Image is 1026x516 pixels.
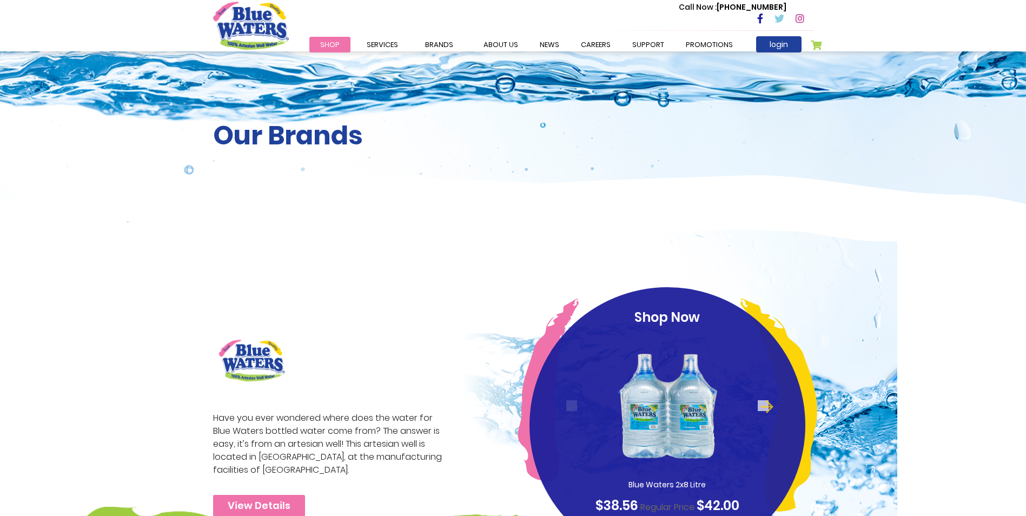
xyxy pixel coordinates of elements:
p: Shop Now [550,308,785,327]
a: about us [473,37,529,52]
span: Services [367,39,398,50]
img: Blue_Waters_2x8_Litre_1_1.png [615,333,720,479]
p: Have you ever wondered where does the water for Blue Waters bottled water come from? The answer i... [213,412,448,477]
span: Brands [425,39,453,50]
span: Shop [320,39,340,50]
a: News [529,37,570,52]
span: $42.00 [697,497,739,514]
img: yellow-curve.png [740,298,817,512]
button: Next [758,400,769,411]
span: Regular Price [640,501,694,513]
p: Blue Waters 2x8 Litre [600,479,735,491]
button: Previous [566,400,577,411]
img: brand logo [213,334,290,387]
a: login [756,36,802,52]
p: [PHONE_NUMBER] [679,2,786,13]
a: careers [570,37,621,52]
img: pink-curve.png [518,298,579,481]
h2: Our Brands [213,120,813,151]
a: store logo [213,2,289,49]
a: Blue Waters 2x8 Litre $38.56 Regular Price $42.00 [550,333,785,515]
span: Call Now : [679,2,717,12]
a: support [621,37,675,52]
span: $38.56 [595,497,638,514]
a: Promotions [675,37,744,52]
